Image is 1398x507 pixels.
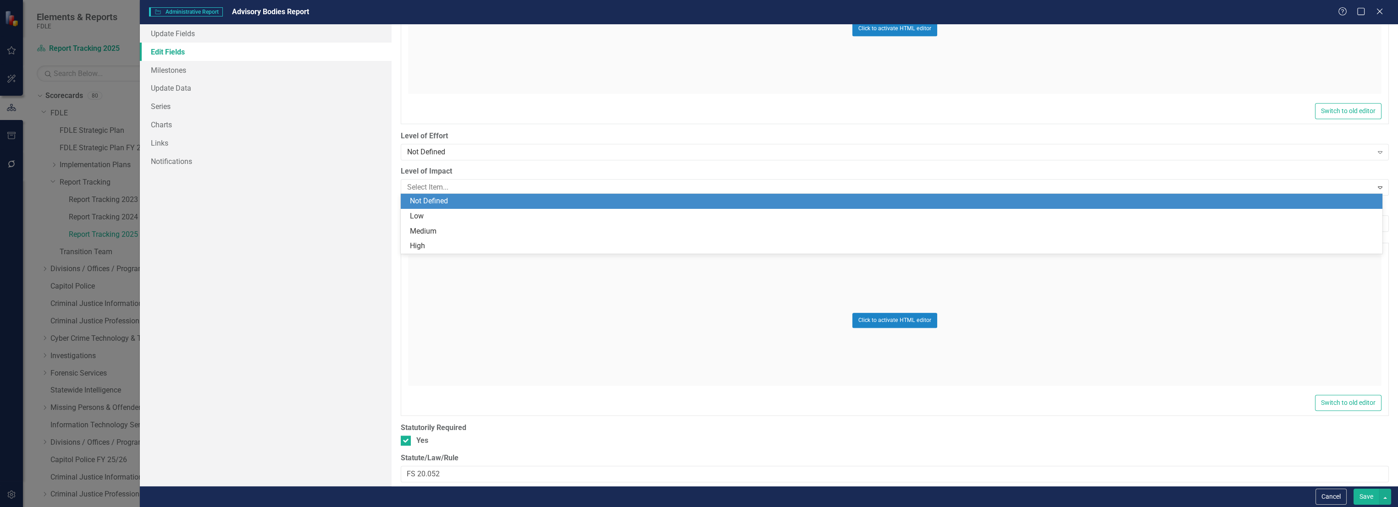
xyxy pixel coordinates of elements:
button: Switch to old editor [1315,103,1381,119]
button: Switch to old editor [1315,395,1381,411]
label: Level of Impact [401,166,1389,177]
a: Update Fields [140,24,392,43]
div: Yes [416,436,428,446]
a: Charts [140,115,392,134]
div: Low [410,211,1377,222]
div: Not Defined [410,196,1377,207]
label: Statutorily Required [401,423,1389,433]
div: Not Defined [407,147,1373,157]
a: Links [140,134,392,152]
a: Milestones [140,61,392,79]
a: Series [140,97,392,115]
a: Notifications [140,152,392,170]
label: Statute/Law/Rule [401,453,1389,463]
span: Administrative Report [149,7,223,16]
label: Level of Effort [401,131,1389,142]
a: Update Data [140,79,392,97]
div: Medium [410,226,1377,237]
span: Advisory Bodies Report [232,7,309,16]
div: High [410,241,1377,251]
button: Click to activate HTML editor [852,313,937,327]
button: Cancel [1315,489,1347,505]
button: Save [1354,489,1379,505]
a: Edit Fields [140,43,392,61]
button: Click to activate HTML editor [852,21,937,36]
